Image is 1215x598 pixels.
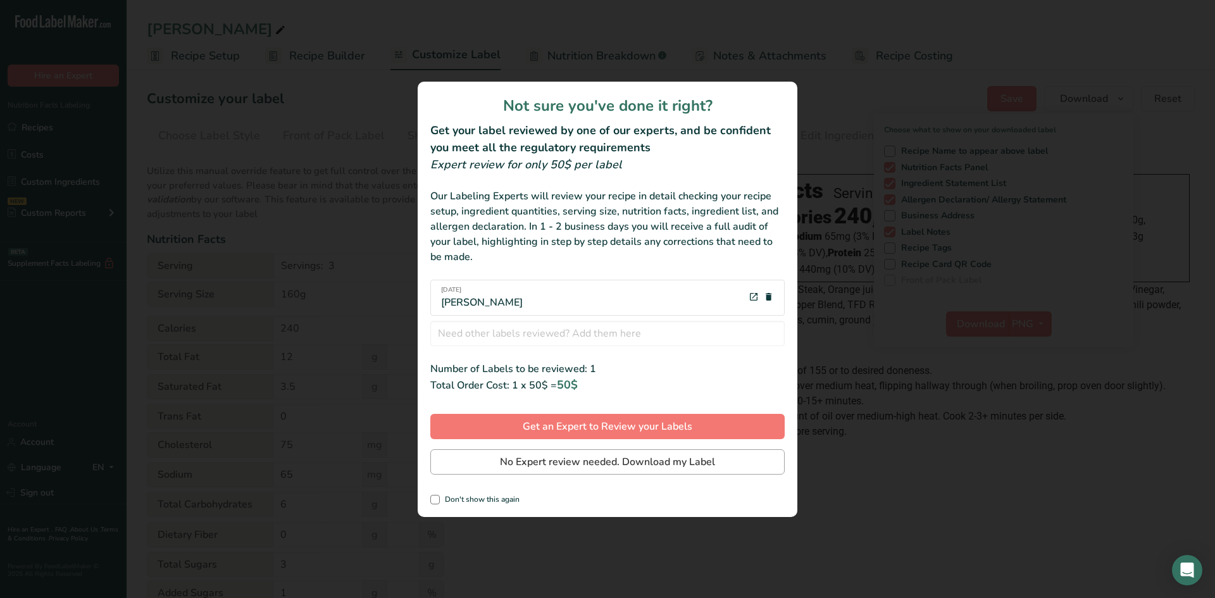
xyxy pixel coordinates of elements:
span: [DATE] [441,285,523,295]
div: Expert review for only 50$ per label [430,156,785,173]
span: Don't show this again [440,495,520,504]
h2: Get your label reviewed by one of our experts, and be confident you meet all the regulatory requi... [430,122,785,156]
span: Get an Expert to Review your Labels [523,419,692,434]
div: [PERSON_NAME] [441,285,523,310]
span: 50$ [557,377,578,392]
input: Need other labels reviewed? Add them here [430,321,785,346]
div: Total Order Cost: 1 x 50$ = [430,377,785,394]
div: Number of Labels to be reviewed: 1 [430,361,785,377]
button: Get an Expert to Review your Labels [430,414,785,439]
h1: Not sure you've done it right? [430,94,785,117]
button: No Expert review needed. Download my Label [430,449,785,475]
div: Our Labeling Experts will review your recipe in detail checking your recipe setup, ingredient qua... [430,189,785,265]
span: No Expert review needed. Download my Label [500,454,715,470]
div: Open Intercom Messenger [1172,555,1202,585]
